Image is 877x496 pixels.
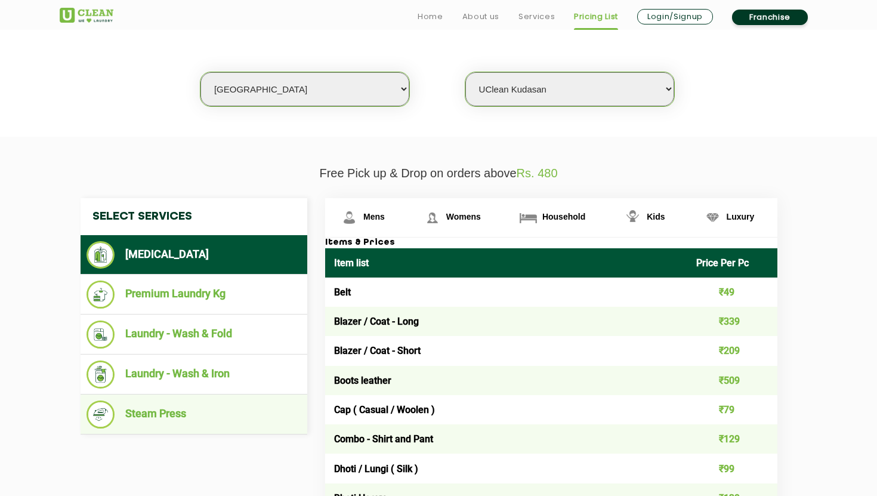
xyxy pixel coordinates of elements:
[727,212,755,221] span: Luxury
[325,238,777,248] h3: Items & Prices
[517,167,558,180] span: Rs. 480
[87,321,301,349] li: Laundry - Wash & Fold
[422,207,443,228] img: Womens
[687,336,778,365] td: ₹209
[325,248,687,278] th: Item list
[687,307,778,336] td: ₹339
[325,395,687,424] td: Cap ( Casual / Woolen )
[87,241,115,269] img: Dry Cleaning
[574,10,618,24] a: Pricing List
[87,401,301,429] li: Steam Press
[87,281,115,309] img: Premium Laundry Kg
[60,8,113,23] img: UClean Laundry and Dry Cleaning
[325,424,687,454] td: Combo - Shirt and Pant
[325,336,687,365] td: Blazer / Coat - Short
[87,281,301,309] li: Premium Laundry Kg
[325,454,687,483] td: Dhoti / Lungi ( Silk )
[687,366,778,395] td: ₹509
[647,212,665,221] span: Kids
[622,207,643,228] img: Kids
[518,10,555,24] a: Services
[542,212,585,221] span: Household
[325,278,687,307] td: Belt
[87,361,301,389] li: Laundry - Wash & Iron
[446,212,481,221] span: Womens
[87,401,115,429] img: Steam Press
[325,307,687,336] td: Blazer / Coat - Long
[687,424,778,454] td: ₹129
[87,361,115,389] img: Laundry - Wash & Iron
[732,10,808,25] a: Franchise
[518,207,539,228] img: Household
[687,454,778,483] td: ₹99
[462,10,499,24] a: About us
[81,198,307,235] h4: Select Services
[339,207,360,228] img: Mens
[687,248,778,278] th: Price Per Pc
[325,366,687,395] td: Boots leather
[687,278,778,307] td: ₹49
[87,241,301,269] li: [MEDICAL_DATA]
[702,207,723,228] img: Luxury
[637,9,713,24] a: Login/Signup
[60,167,817,180] p: Free Pick up & Drop on orders above
[363,212,385,221] span: Mens
[87,321,115,349] img: Laundry - Wash & Fold
[418,10,443,24] a: Home
[687,395,778,424] td: ₹79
